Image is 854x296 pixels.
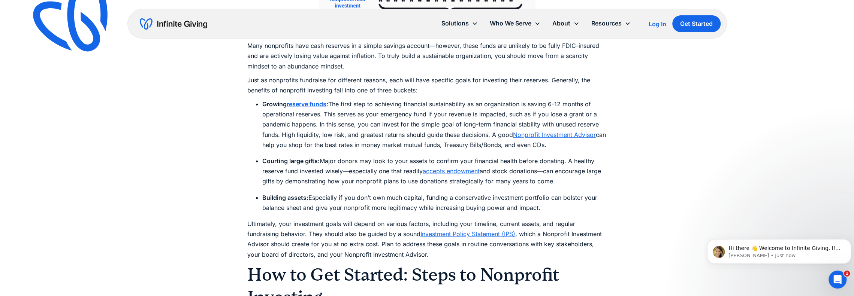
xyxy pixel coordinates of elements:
p: Just as nonprofits fundraise for different reasons, each will have specific goals for investing t... [247,75,607,95]
div: Log In [649,21,666,27]
div: Solutions [435,15,484,31]
div: Resources [591,18,622,28]
span: 1 [844,271,850,277]
a: reserve funds [287,100,326,108]
strong: : [326,100,328,108]
div: About [552,18,570,28]
strong: Growing [262,100,287,108]
strong: Courting large gifts: [262,157,320,165]
div: About [546,15,585,31]
li: Major donors may look to your assets to confirm your financial health before donating. A healthy ... [262,156,607,187]
a: Log In [649,19,666,28]
a: accepts endowment [423,167,480,175]
strong: ‍Building assets: [262,194,308,201]
iframe: Intercom notifications message [704,223,854,276]
p: Ultimately, your investment goals will depend on various factors, including your timeline, curren... [247,219,607,260]
div: Who We Serve [490,18,531,28]
p: Many nonprofits have cash reserves in a simple savings account—however, these funds are unlikely ... [247,41,607,71]
a: home [140,18,207,30]
a: Get Started [672,15,721,32]
div: Solutions [441,18,469,28]
a: Nonprofit Investment Advisor [513,131,596,138]
iframe: Intercom live chat [829,271,847,289]
li: Especially if you don’t own much capital, funding a conservative investment portfolio can bolster... [262,193,607,213]
div: Who We Serve [484,15,546,31]
div: Resources [585,15,637,31]
li: The first step to achieving financial sustainability as an organization is saving 6-12 months of ... [262,99,607,150]
a: Investment Policy Statement (IPS) [420,230,515,238]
